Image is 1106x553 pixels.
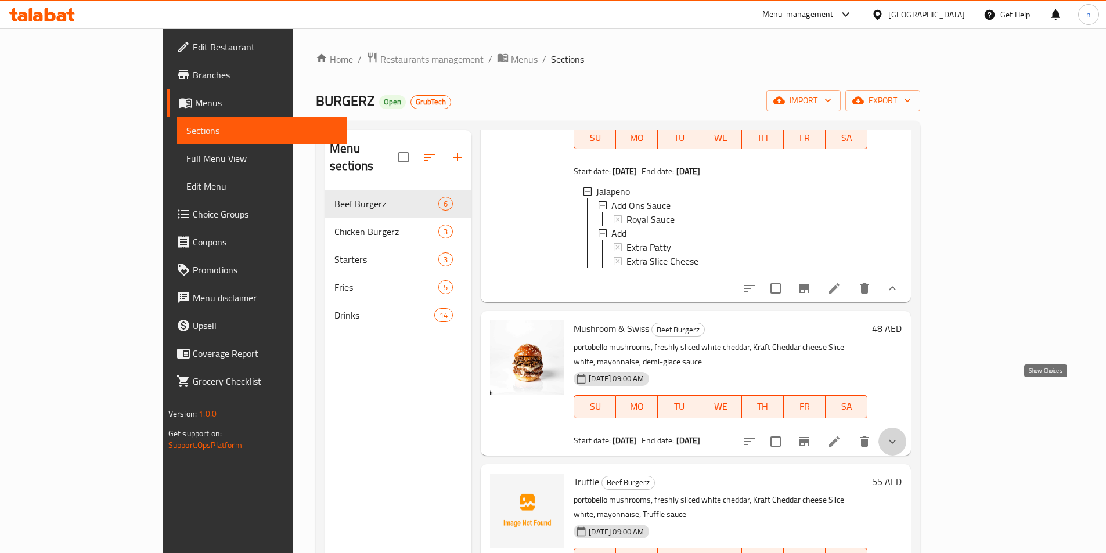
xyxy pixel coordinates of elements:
span: Full Menu View [186,151,338,165]
a: Edit menu item [827,281,841,295]
span: Edit Restaurant [193,40,338,54]
a: Grocery Checklist [167,367,347,395]
span: SA [830,129,863,146]
button: delete [851,274,878,302]
img: Mushroom & Swiss [490,320,564,395]
span: 14 [435,310,452,321]
span: Get support on: [168,426,222,441]
span: SU [579,398,611,415]
span: Promotions [193,263,338,277]
b: [DATE] [676,164,701,179]
span: Restaurants management [380,52,484,66]
button: show more [878,274,906,302]
div: items [438,252,453,266]
a: Branches [167,61,347,89]
span: Coupons [193,235,338,249]
a: Choice Groups [167,200,347,228]
button: import [766,90,841,111]
span: Branches [193,68,338,82]
span: Select to update [763,429,788,454]
span: Sections [186,124,338,138]
a: Menus [497,52,538,67]
span: WE [705,129,737,146]
button: MO [616,126,658,149]
span: End date: [642,164,674,179]
a: Edit Restaurant [167,33,347,61]
span: Fries [334,280,438,294]
button: MO [616,395,658,418]
span: 5 [439,282,452,293]
a: Coverage Report [167,339,347,367]
button: FR [784,395,826,418]
li: / [542,52,546,66]
nav: breadcrumb [316,52,920,67]
div: items [438,280,453,294]
span: Drinks [334,308,434,322]
div: Beef Burgerz [651,323,705,337]
div: Beef Burgerz [601,476,655,490]
button: export [845,90,920,111]
span: MO [621,129,653,146]
div: Drinks14 [325,301,471,329]
span: Choice Groups [193,207,338,221]
button: sort-choices [736,428,763,456]
span: Menu disclaimer [193,291,338,305]
img: Truffle [490,474,564,548]
span: 3 [439,226,452,237]
span: export [855,93,911,108]
button: TH [742,395,784,418]
span: Menus [195,96,338,110]
a: Sections [177,117,347,144]
p: portobello mushrooms, freshly sliced white cheddar, Kraft Cheddar cheese Slice white, mayonnaise,... [574,340,867,369]
div: items [438,225,453,238]
span: Starters [334,252,438,266]
a: Support.OpsPlatform [168,438,242,453]
div: [GEOGRAPHIC_DATA] [888,8,965,21]
span: 3 [439,254,452,265]
div: items [438,197,453,211]
span: [DATE] 09:00 AM [584,373,649,384]
span: Menus [511,52,538,66]
span: Beef Burgerz [334,197,438,211]
nav: Menu sections [325,185,471,334]
a: Edit menu item [827,435,841,449]
span: Chicken Burgerz [334,225,438,238]
span: TU [662,398,695,415]
span: Extra Patty [626,240,671,254]
span: MO [621,398,653,415]
span: Add [611,226,626,240]
button: TH [742,126,784,149]
span: TU [662,129,695,146]
span: 6 [439,198,452,209]
span: Upsell [193,319,338,332]
a: Restaurants management [366,52,484,67]
span: SA [830,398,863,415]
button: SU [574,395,616,418]
div: Starters3 [325,245,471,273]
span: Jalapeno [596,185,630,198]
div: items [434,308,453,322]
span: import [776,93,831,108]
span: SU [579,129,611,146]
span: n [1086,8,1091,21]
b: [DATE] [613,164,637,179]
span: Start date: [574,164,611,179]
span: Sort sections [416,143,444,171]
h2: Menu sections [330,140,398,175]
button: delete [851,428,878,456]
a: Menu disclaimer [167,284,347,312]
span: Sections [551,52,584,66]
a: Coupons [167,228,347,256]
span: [DATE] 09:00 AM [584,526,649,537]
span: Coverage Report [193,346,338,360]
h6: 48 AED [872,320,902,337]
span: End date: [642,433,674,448]
span: Edit Menu [186,179,338,193]
p: portobello mushrooms, freshly sliced white cheddar, Kraft Cheddar cheese Slice white, mayonnaise,... [574,493,867,522]
span: TH [747,398,779,415]
span: FR [788,129,821,146]
button: WE [700,395,742,418]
